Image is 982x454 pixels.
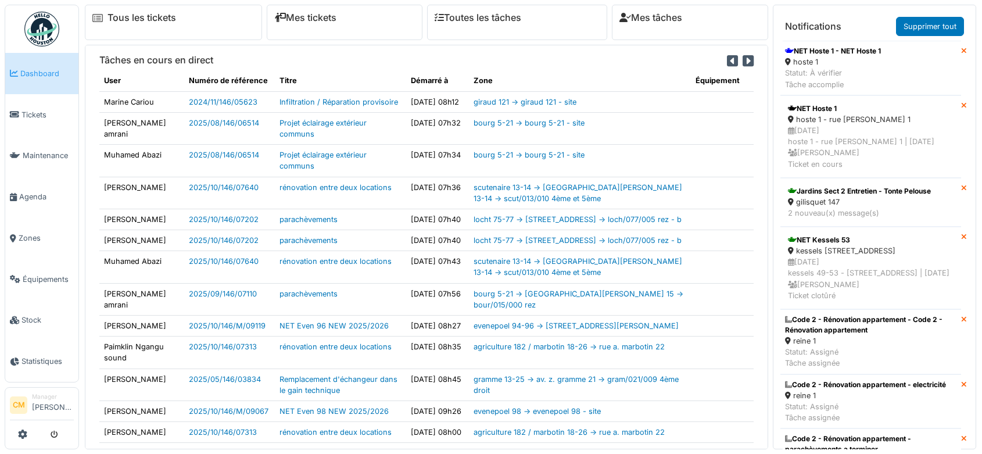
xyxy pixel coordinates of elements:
td: [PERSON_NAME] [99,230,184,251]
span: Stock [21,314,74,326]
a: 2025/05/146/03834 [189,375,261,384]
a: Équipements [5,259,78,300]
div: hoste 1 - rue [PERSON_NAME] 1 [788,114,954,125]
th: Titre [275,70,406,91]
td: [DATE] 07h32 [406,112,469,144]
a: Projet éclairage extérieur communs [279,151,367,170]
span: Statistiques [21,356,74,367]
td: [DATE] 07h56 [406,283,469,315]
div: reine 1 [785,335,956,346]
td: [DATE] 08h00 [406,422,469,443]
div: reine 1 [785,390,946,401]
td: [DATE] 07h40 [406,230,469,251]
a: Projet éclairage extérieur communs [279,119,367,138]
a: NET Kessels 53 kessels [STREET_ADDRESS] [DATE]kessels 49-53 - [STREET_ADDRESS] | [DATE] [PERSON_N... [780,227,961,309]
div: kessels [STREET_ADDRESS] [788,245,954,256]
td: Marine Cariou [99,91,184,112]
a: NET Hoste 1 hoste 1 - rue [PERSON_NAME] 1 [DATE]hoste 1 - rue [PERSON_NAME] 1 | [DATE] [PERSON_NA... [780,95,961,178]
div: Statut: À vérifier Tâche accomplie [785,67,881,90]
a: NET Even 98 NEW 2025/2026 [279,407,389,416]
td: [DATE] 08h27 [406,316,469,337]
td: [PERSON_NAME] [99,209,184,230]
a: agriculture 182 / marbotin 18-26 -> rue a. marbotin 22 [474,342,665,351]
a: Tickets [5,94,78,135]
span: translation missing: fr.shared.user [104,76,121,85]
a: rénovation entre deux locations [279,183,392,192]
a: 2025/10/146/07202 [189,215,259,224]
a: NET Even 96 NEW 2025/2026 [279,321,389,330]
a: Code 2 - Rénovation appartement - electricité reine 1 Statut: AssignéTâche assignée [780,374,961,429]
a: Code 2 - Rénovation appartement - Code 2 - Rénovation appartement reine 1 Statut: AssignéTâche as... [780,309,961,374]
span: Agenda [19,191,74,202]
a: gramme 13-25 -> av. z. gramme 21 -> gram/021/009 4ème droit [474,375,679,395]
div: Code 2 - Rénovation appartement - Code 2 - Rénovation appartement [785,314,956,335]
td: [PERSON_NAME] [99,369,184,401]
a: Remplacement d'échangeur dans le gain technique [279,375,397,395]
span: Zones [19,233,74,244]
a: NET Hoste 1 - NET Hoste 1 hoste 1 Statut: À vérifierTâche accomplie [780,41,961,95]
a: Stock [5,300,78,341]
a: scutenaire 13-14 -> [GEOGRAPHIC_DATA][PERSON_NAME] 13-14 -> scut/013/010 4ème et 5ème [474,183,682,203]
a: 2025/08/146/06514 [189,119,259,127]
span: Maintenance [23,150,74,161]
td: [PERSON_NAME] [99,401,184,421]
td: Muhamed Abazi [99,251,184,283]
a: parachèvements [279,215,338,224]
a: 2025/10/146/07640 [189,183,259,192]
a: 2025/10/146/07313 [189,428,257,437]
li: CM [10,396,27,414]
div: 2 nouveau(x) message(s) [788,208,954,219]
a: locht 75-77 -> [STREET_ADDRESS] -> loch/077/005 rez - b [474,236,682,245]
a: Dashboard [5,53,78,94]
a: rénovation entre deux locations [279,257,392,266]
h6: Notifications [785,21,841,32]
li: [PERSON_NAME] [32,392,74,417]
a: Jardins Sect 2 Entretien - Tonte Pelouse gilisquet 147 2 nouveau(x) message(s) [780,178,961,227]
a: Tous les tickets [107,12,176,23]
th: Zone [469,70,691,91]
td: [PERSON_NAME] [99,177,184,209]
a: Supprimer tout [896,17,964,36]
div: Manager [32,392,74,401]
a: 2025/10/146/07202 [189,236,259,245]
h6: Tâches en cours en direct [99,55,213,66]
a: 2025/09/146/07110 [189,289,257,298]
a: 2025/08/146/06514 [189,151,259,159]
a: evenepoel 98 -> evenepoel 98 - site [474,407,601,416]
td: [PERSON_NAME] amrani [99,283,184,315]
a: parachèvements [279,236,338,245]
div: [DATE] hoste 1 - rue [PERSON_NAME] 1 | [DATE] [PERSON_NAME] Ticket en cours [788,125,954,170]
a: bourg 5-21 -> bourg 5-21 - site [474,119,585,127]
div: NET Hoste 1 [788,103,954,114]
a: bourg 5-21 -> bourg 5-21 - site [474,151,585,159]
td: Muhamed Abazi [99,145,184,177]
a: Mes tâches [619,12,682,23]
a: rénovation entre deux locations [279,428,392,437]
div: [DATE] kessels 49-53 - [STREET_ADDRESS] | [DATE] [PERSON_NAME] Ticket clotûré [788,256,954,301]
td: [DATE] 08h45 [406,369,469,401]
a: parachèvements [279,289,338,298]
td: [DATE] 07h40 [406,209,469,230]
span: Dashboard [20,68,74,79]
div: hoste 1 [785,56,881,67]
td: [DATE] 09h26 [406,401,469,421]
th: Numéro de référence [184,70,275,91]
a: agriculture 182 / marbotin 18-26 -> rue a. marbotin 22 [474,428,665,437]
span: Équipements [23,274,74,285]
td: [DATE] 08h12 [406,91,469,112]
a: rénovation entre deux locations [279,342,392,351]
a: 2025/10/146/07313 [189,342,257,351]
td: [DATE] 07h43 [406,251,469,283]
td: [DATE] 07h36 [406,177,469,209]
a: 2024/11/146/05623 [189,98,257,106]
a: Infiltration / Réparation provisoire [279,98,398,106]
a: Statistiques [5,341,78,382]
a: 2025/10/146/M/09119 [189,321,266,330]
a: evenepoel 94-96 -> [STREET_ADDRESS][PERSON_NAME] [474,321,679,330]
td: [PERSON_NAME] amrani [99,112,184,144]
div: gilisquet 147 [788,196,954,208]
a: Agenda [5,176,78,217]
div: NET Kessels 53 [788,235,954,245]
a: Zones [5,217,78,259]
div: Statut: Assigné Tâche assignée [785,401,946,423]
